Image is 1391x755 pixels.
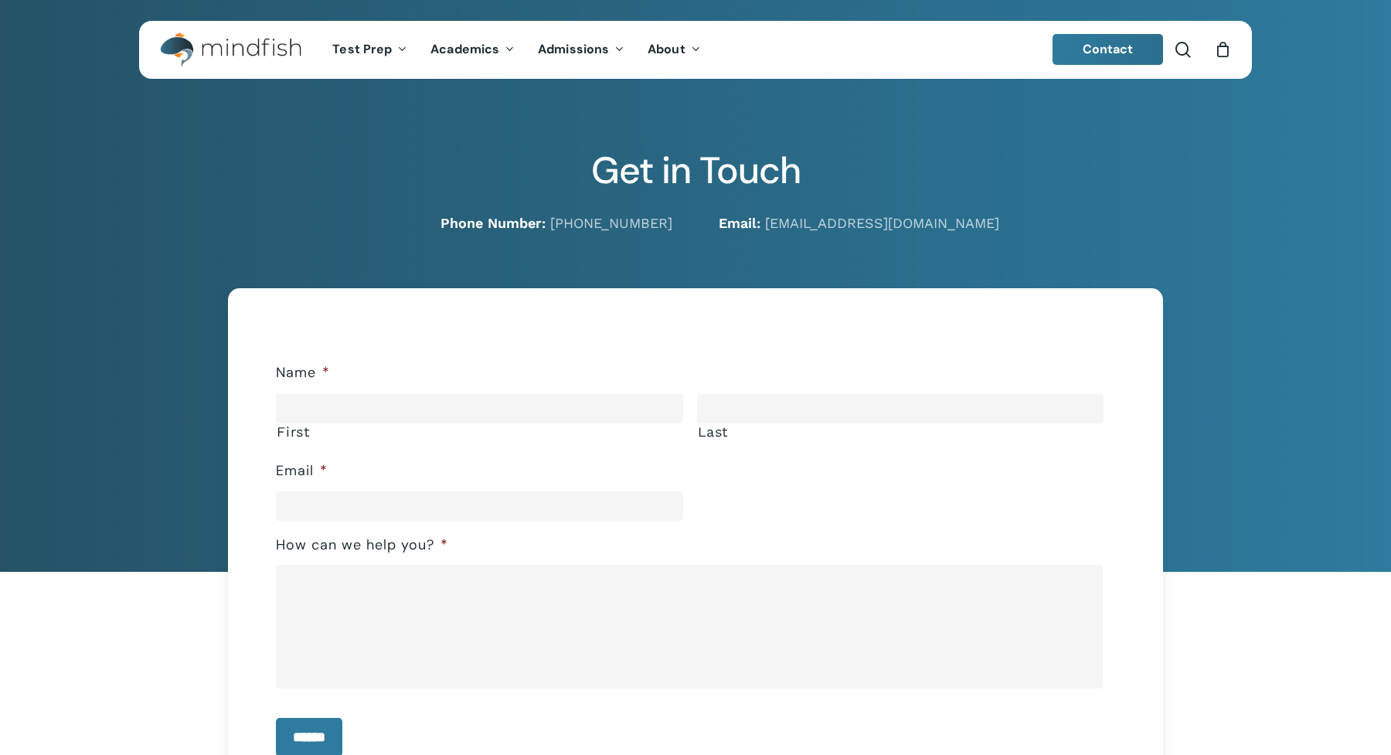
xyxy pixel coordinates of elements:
span: Test Prep [332,41,392,57]
strong: Email: [719,215,760,231]
nav: Main Menu [321,21,712,79]
span: Contact [1083,41,1134,57]
header: Main Menu [139,21,1252,79]
span: Academics [430,41,499,57]
a: Cart [1214,41,1231,58]
span: About [648,41,685,57]
label: Name [276,364,330,382]
strong: Phone Number: [440,215,546,231]
label: First [277,424,682,440]
a: About [636,43,713,56]
a: Academics [419,43,526,56]
h2: Get in Touch [139,148,1252,193]
label: Email [276,462,328,480]
label: How can we help you? [276,536,448,554]
a: Contact [1053,34,1164,65]
a: Admissions [526,43,636,56]
label: Last [698,424,1104,440]
a: [EMAIL_ADDRESS][DOMAIN_NAME] [765,215,999,231]
span: Admissions [538,41,609,57]
a: [PHONE_NUMBER] [550,215,672,231]
a: Test Prep [321,43,419,56]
